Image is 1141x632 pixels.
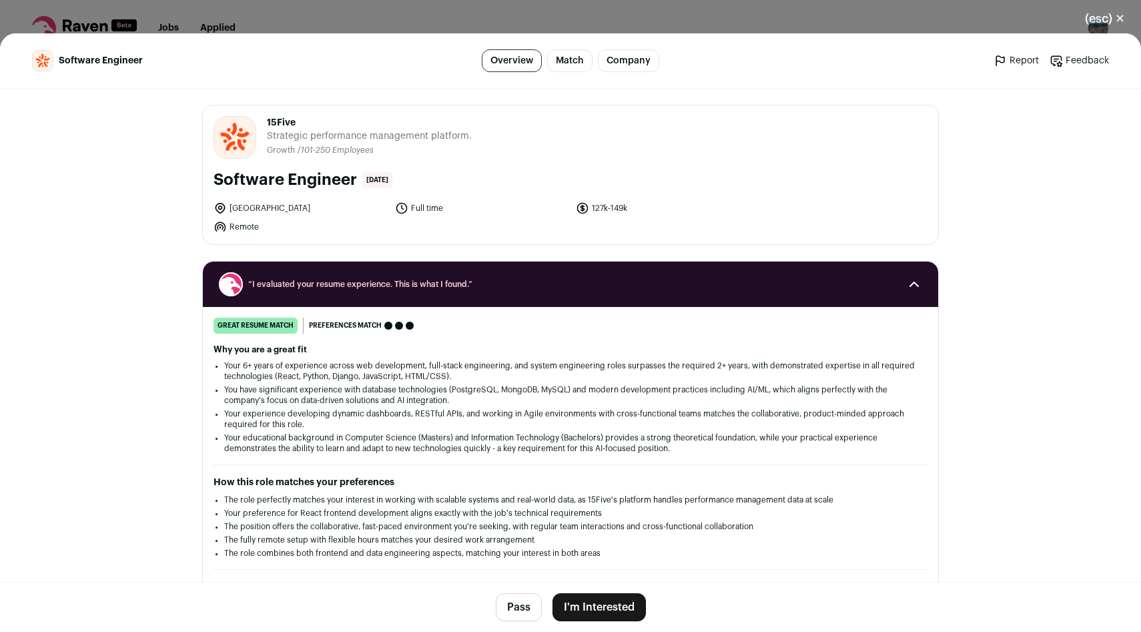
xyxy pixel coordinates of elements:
div: great resume match [214,318,298,334]
button: Close modal [1069,4,1141,33]
img: 9a30f39b35e50b556f30389bf204f9271ce3cacbf9a5b69a39f6b0c22fe145e4.jpg [214,117,256,158]
li: [GEOGRAPHIC_DATA] [214,202,387,215]
a: Overview [482,49,542,72]
li: The position offers the collaborative, fast-paced environment you're seeking, with regular team i... [224,521,917,532]
button: I'm Interested [552,593,646,621]
a: Company [598,49,659,72]
a: Feedback [1050,54,1109,67]
li: Growth [267,145,298,155]
a: Report [994,54,1039,67]
img: 9a30f39b35e50b556f30389bf204f9271ce3cacbf9a5b69a39f6b0c22fe145e4.jpg [33,51,53,71]
span: Software Engineer [59,54,143,67]
button: Pass [496,593,542,621]
span: 15Five [267,116,472,129]
li: The role perfectly matches your interest in working with scalable systems and real-world data, as... [224,495,917,505]
h2: Why you are a great fit [214,344,927,355]
h2: Maximize your resume [214,581,927,594]
span: 101-250 Employees [301,146,374,154]
h2: How this role matches your preferences [214,476,927,489]
li: Your experience developing dynamic dashboards, RESTful APIs, and working in Agile environments wi... [224,408,917,430]
span: Strategic performance management platform. [267,129,472,143]
h1: Software Engineer [214,170,357,191]
a: Match [547,49,593,72]
li: Your preference for React frontend development aligns exactly with the job's technical requirements [224,508,917,519]
li: The role combines both frontend and data engineering aspects, matching your interest in both areas [224,548,917,559]
li: Your 6+ years of experience across web development, full-stack engineering, and system engineerin... [224,360,917,382]
li: Remote [214,220,387,234]
li: / [298,145,374,155]
span: [DATE] [362,172,392,188]
li: 127k-149k [576,202,749,215]
li: You have significant experience with database technologies (PostgreSQL, MongoDB, MySQL) and moder... [224,384,917,406]
li: Your educational background in Computer Science (Masters) and Information Technology (Bachelors) ... [224,432,917,454]
span: “I evaluated your resume experience. This is what I found.” [248,279,893,290]
li: The fully remote setup with flexible hours matches your desired work arrangement [224,535,917,545]
li: Full time [395,202,568,215]
span: Preferences match [309,319,382,332]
